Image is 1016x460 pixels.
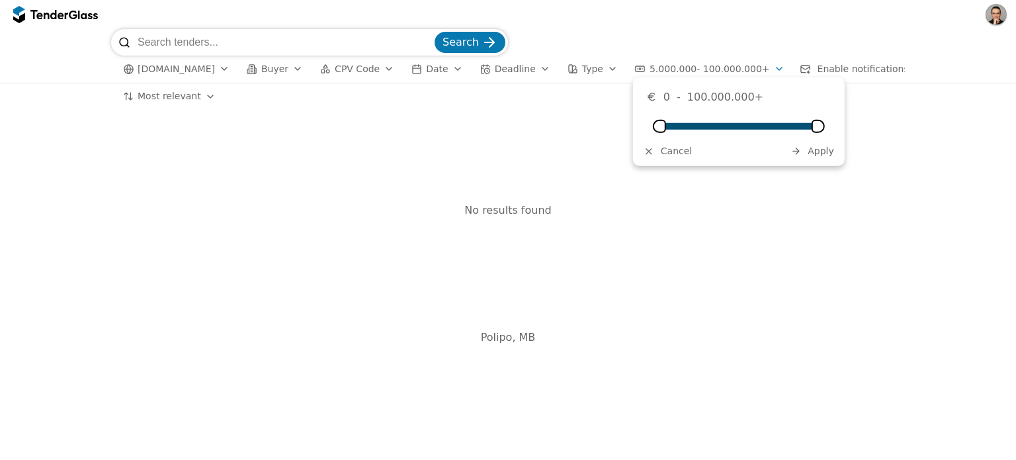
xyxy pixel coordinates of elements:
span: Enable notifications for this search [818,64,978,74]
button: 5.000.000- 100.000.000+ [630,61,790,77]
span: Deadline [495,64,536,74]
span: Date [426,64,448,74]
span: Apply [808,146,834,156]
span: Cancel [661,146,692,156]
button: CPV Code [315,61,400,77]
span: [DOMAIN_NAME] [138,64,215,75]
button: Enable notifications for this search [796,61,982,77]
button: Search [435,32,505,53]
span: No results found [464,204,551,216]
span: Type [582,64,603,74]
button: Deadline [475,61,556,77]
button: [DOMAIN_NAME] [118,61,235,77]
input: Search tenders... [138,29,432,56]
span: Buyer [261,64,288,74]
span: Minimum [653,123,666,130]
span: Polipo, MB [481,331,536,344]
button: Buyer [241,61,308,77]
button: Cancel [640,143,696,160]
span: Maximum [812,123,825,130]
button: Date [406,61,468,77]
span: Search [443,36,479,48]
span: CPV Code [335,64,380,74]
div: 100.000.000+ [687,91,763,103]
button: Type [562,61,623,77]
span: 5.000.000 - 100.000.000+ [650,64,770,75]
div: 0 [663,91,670,103]
button: Apply [786,143,838,160]
span: - [677,91,681,103]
